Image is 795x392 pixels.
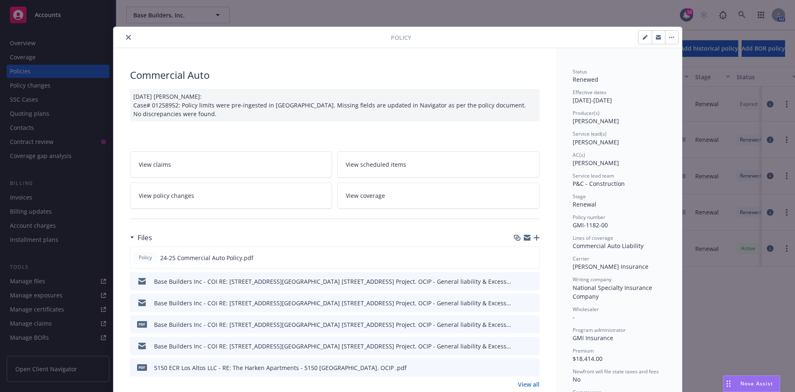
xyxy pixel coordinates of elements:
[529,363,536,372] button: preview file
[573,89,607,96] span: Effective dates
[573,172,614,179] span: Service lead team
[740,380,773,387] span: Nova Assist
[573,263,648,270] span: [PERSON_NAME] Insurance
[573,151,585,158] span: AC(s)
[573,326,626,334] span: Program administrator
[516,320,522,329] button: download file
[154,320,512,329] div: Base Builders Inc - COI RE: [STREET_ADDRESS][GEOGRAPHIC_DATA] [STREET_ADDRESS] Project. OCIP - Ge...
[529,342,536,351] button: preview file
[516,277,522,286] button: download file
[573,89,665,105] div: [DATE] - [DATE]
[573,368,659,375] span: Newfront will file state taxes and fees
[137,254,154,261] span: Policy
[528,253,536,262] button: preview file
[139,191,194,200] span: View policy changes
[160,253,253,262] span: 24-25 Commercial Auto Policy.pdf
[573,276,612,283] span: Writing company
[130,232,152,243] div: Files
[573,180,625,187] span: P&C - Construction
[130,183,332,209] a: View policy changes
[573,334,613,342] span: GMI Insurance
[723,375,780,392] button: Nova Assist
[573,159,619,167] span: [PERSON_NAME]
[573,117,619,125] span: [PERSON_NAME]
[337,183,540,209] a: View coverage
[516,342,522,351] button: download file
[573,255,589,262] span: Carrier
[337,151,540,178] a: View scheduled items
[573,193,586,200] span: Stage
[573,242,643,250] span: Commercial Auto Liability
[137,321,147,327] span: pdf
[573,355,602,363] span: $18,414.00
[573,68,587,75] span: Status
[518,380,540,389] a: View all
[529,277,536,286] button: preview file
[573,110,600,117] span: Producer(s)
[573,221,608,229] span: GMI-1182-00
[391,33,411,42] span: Policy
[130,68,540,82] div: Commercial Auto
[573,347,594,354] span: Premium
[573,200,596,208] span: Renewal
[573,306,599,313] span: Wholesaler
[154,342,512,351] div: Base Builders Inc - COI RE: [STREET_ADDRESS][GEOGRAPHIC_DATA] [STREET_ADDRESS] Project. OCIP - Ge...
[139,160,171,169] span: View claims
[154,299,512,307] div: Base Builders Inc - COI RE: [STREET_ADDRESS][GEOGRAPHIC_DATA] [STREET_ADDRESS] Project. OCIP - Ge...
[573,130,607,137] span: Service lead(s)
[154,277,512,286] div: Base Builders Inc - COI RE: [STREET_ADDRESS][GEOGRAPHIC_DATA] [STREET_ADDRESS] Project. OCIP - Ge...
[137,364,147,370] span: pdf
[516,363,522,372] button: download file
[346,160,406,169] span: View scheduled items
[346,191,385,200] span: View coverage
[573,138,619,146] span: [PERSON_NAME]
[573,313,575,321] span: -
[123,32,133,42] button: close
[529,320,536,329] button: preview file
[137,232,152,243] h3: Files
[130,151,332,178] a: View claims
[573,284,654,300] span: National Specialty Insurance Company
[130,89,540,122] div: [DATE] [PERSON_NAME]: Case# 01258952: Policy limits were pre-ingested in [GEOGRAPHIC_DATA]. Missi...
[516,299,522,307] button: download file
[573,234,613,241] span: Lines of coverage
[529,299,536,307] button: preview file
[515,253,522,262] button: download file
[154,363,407,372] div: 5150 ECR Los Altos LLC - RE: The Harken Apartments - 5150 [GEOGRAPHIC_DATA]. OCIP .pdf
[573,375,581,383] span: No
[723,376,734,392] div: Drag to move
[573,214,605,221] span: Policy number
[573,75,598,83] span: Renewed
